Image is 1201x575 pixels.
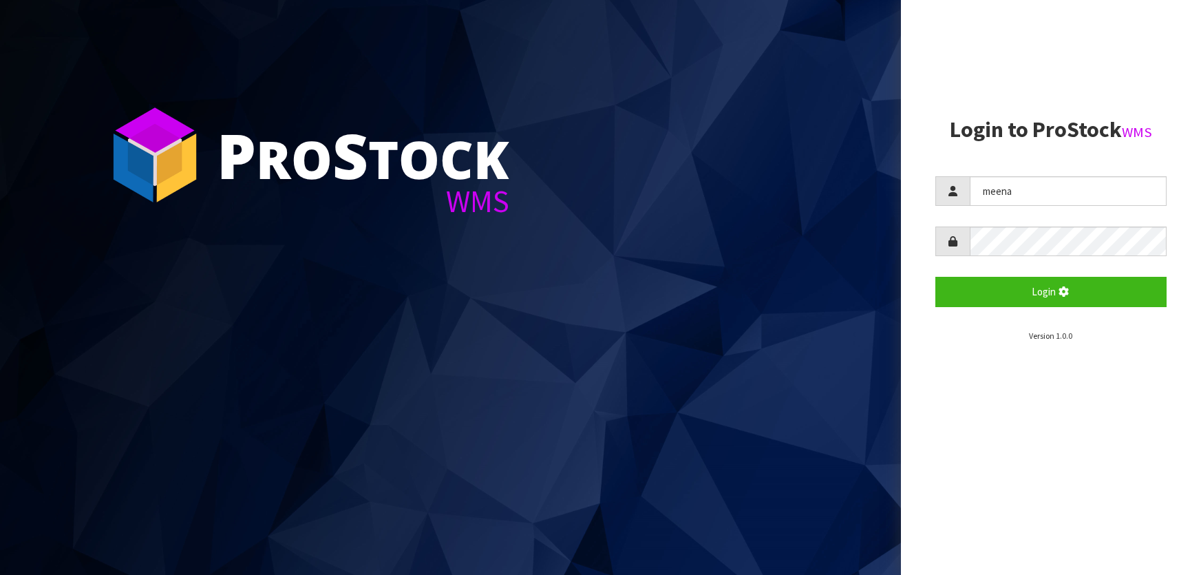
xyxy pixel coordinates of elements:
button: Login [935,277,1167,306]
div: WMS [217,186,509,217]
span: S [332,113,368,197]
small: Version 1.0.0 [1029,331,1072,341]
small: WMS [1122,123,1152,141]
span: P [217,113,256,197]
input: Username [970,176,1167,206]
h2: Login to ProStock [935,118,1167,142]
img: ProStock Cube [103,103,206,207]
div: ro tock [217,124,509,186]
